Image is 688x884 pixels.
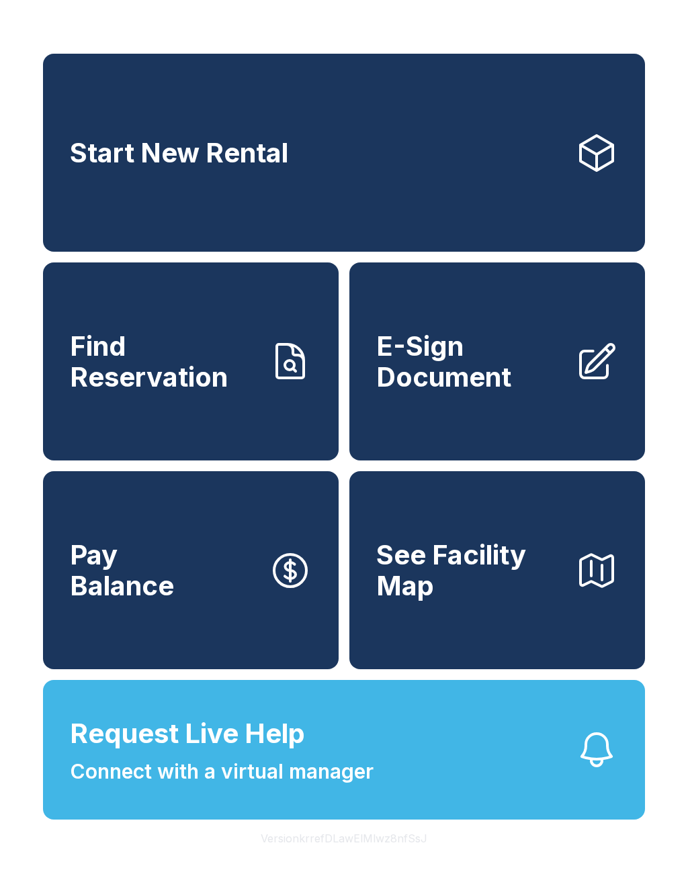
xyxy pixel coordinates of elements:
[70,756,374,787] span: Connect with a virtual manager
[70,714,305,754] span: Request Live Help
[250,820,438,857] button: VersionkrrefDLawElMlwz8nfSsJ
[43,54,645,252] a: Start New Rental
[43,680,645,820] button: Request Live HelpConnect with a virtual manager
[70,331,258,392] span: Find Reservation
[43,471,339,669] button: PayBalance
[349,471,645,669] button: See Facility Map
[376,540,564,601] span: See Facility Map
[43,262,339,460] a: Find Reservation
[376,331,564,392] span: E-Sign Document
[349,262,645,460] a: E-Sign Document
[70,138,288,168] span: Start New Rental
[70,540,174,601] span: Pay Balance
